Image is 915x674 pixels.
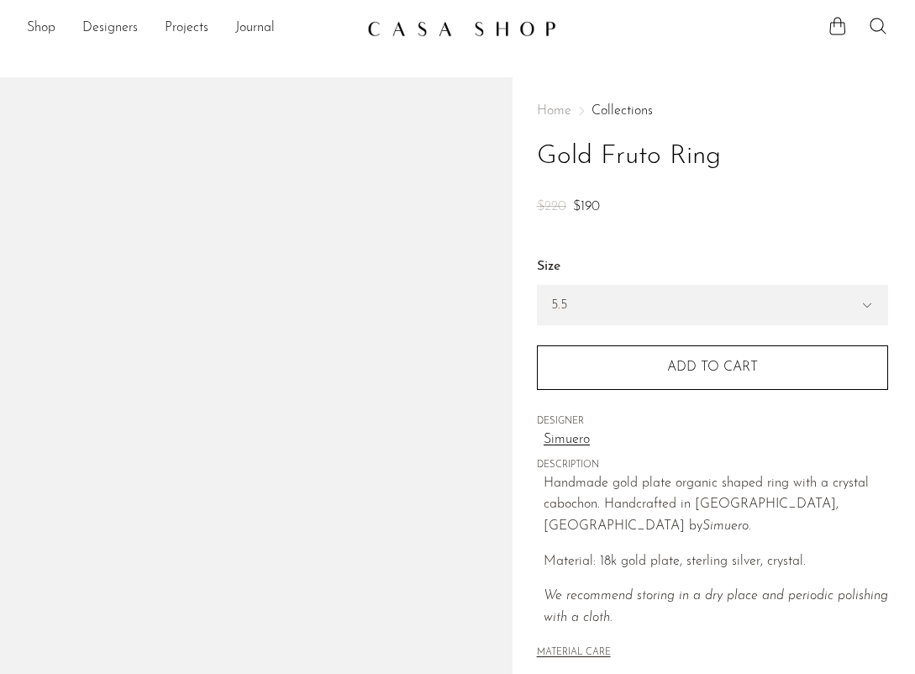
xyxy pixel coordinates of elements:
nav: Breadcrumbs [537,104,888,118]
label: Size [537,256,888,278]
a: Collections [592,104,653,118]
a: Journal [235,18,275,39]
a: Projects [165,18,208,39]
a: Designers [82,18,138,39]
ul: NEW HEADER MENU [27,14,354,43]
button: MATERIAL CARE [537,647,611,660]
button: Add to cart [537,345,888,389]
span: $220 [537,200,566,213]
a: Simuero [544,429,888,451]
span: Add to cart [667,361,758,374]
span: $190 [573,200,600,213]
nav: Desktop navigation [27,14,354,43]
a: Shop [27,18,55,39]
i: We recommend storing in a dry place and periodic polishing with a cloth. [544,589,888,624]
p: Handmade gold plate organic shaped ring with a crystal cabochon. Handcrafted in [GEOGRAPHIC_DATA]... [544,473,888,538]
em: Simuero. [702,519,751,533]
span: DESCRIPTION [537,458,888,473]
h1: Gold Fruto Ring [537,135,888,178]
span: DESIGNER [537,414,888,429]
p: Material: 18k gold plate, sterling silver, crystal. [544,551,888,573]
span: Home [537,104,571,118]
